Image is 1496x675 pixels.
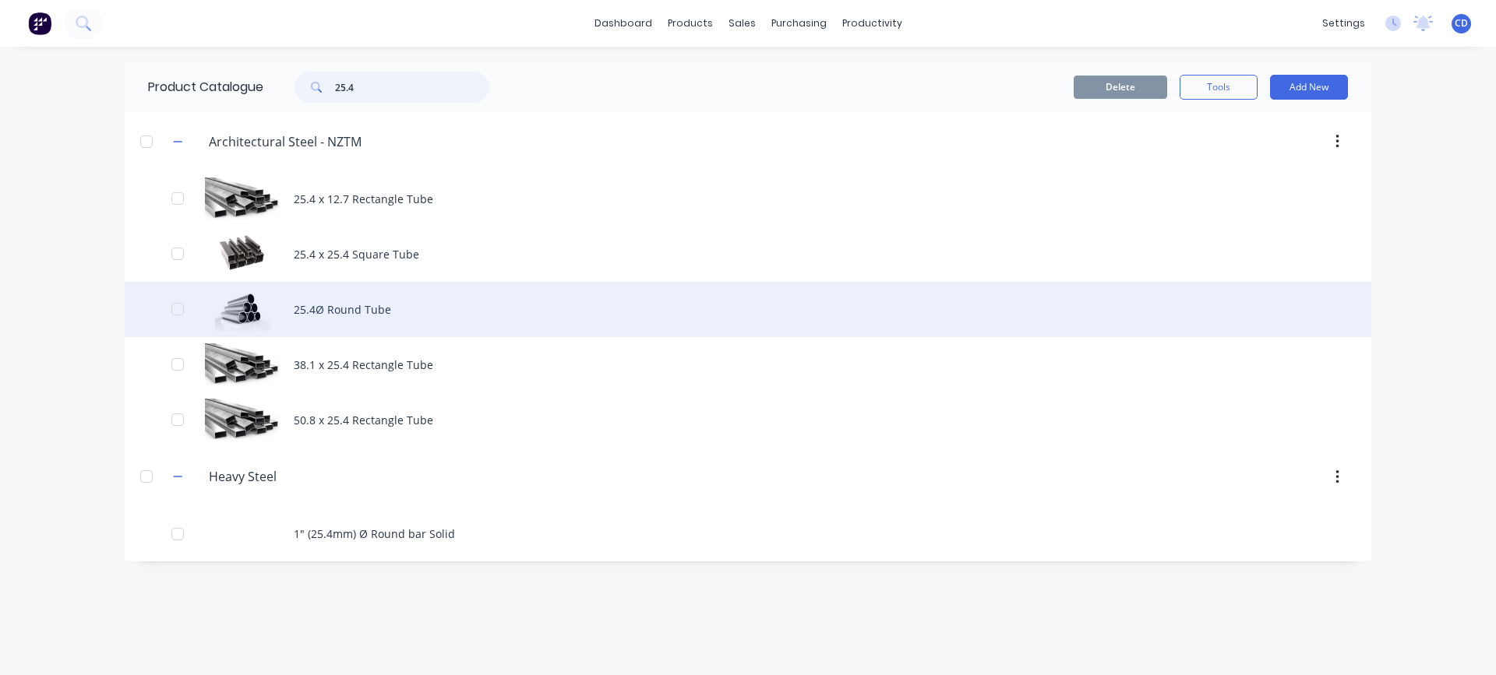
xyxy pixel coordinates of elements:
div: products [660,12,721,35]
div: 38.1 x 25.4 Rectangle Tube38.1 x 25.4 Rectangle Tube [125,337,1371,392]
input: Enter category name [209,467,393,486]
a: dashboard [587,12,660,35]
div: purchasing [764,12,834,35]
button: Tools [1180,75,1258,100]
button: Add New [1270,75,1348,100]
div: 25.4 x 12.7 Rectangle Tube25.4 x 12.7 Rectangle Tube [125,171,1371,227]
button: Delete [1074,76,1167,99]
input: Search... [335,72,489,103]
img: Factory [28,12,51,35]
div: Product Catalogue [125,62,263,112]
div: 50.8 x 25.4 Rectangle Tube50.8 x 25.4 Rectangle Tube [125,392,1371,448]
div: settings [1314,12,1373,35]
span: CD [1455,16,1468,30]
input: Enter category name [209,132,393,151]
div: 1" (25.4mm) Ø Round bar Solid [125,506,1371,561]
div: 25.4Ø Round Tube25.4Ø Round Tube [125,282,1371,337]
div: 25.4 x 25.4 Square Tube25.4 x 25.4 Square Tube [125,227,1371,282]
div: sales [721,12,764,35]
div: productivity [834,12,910,35]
